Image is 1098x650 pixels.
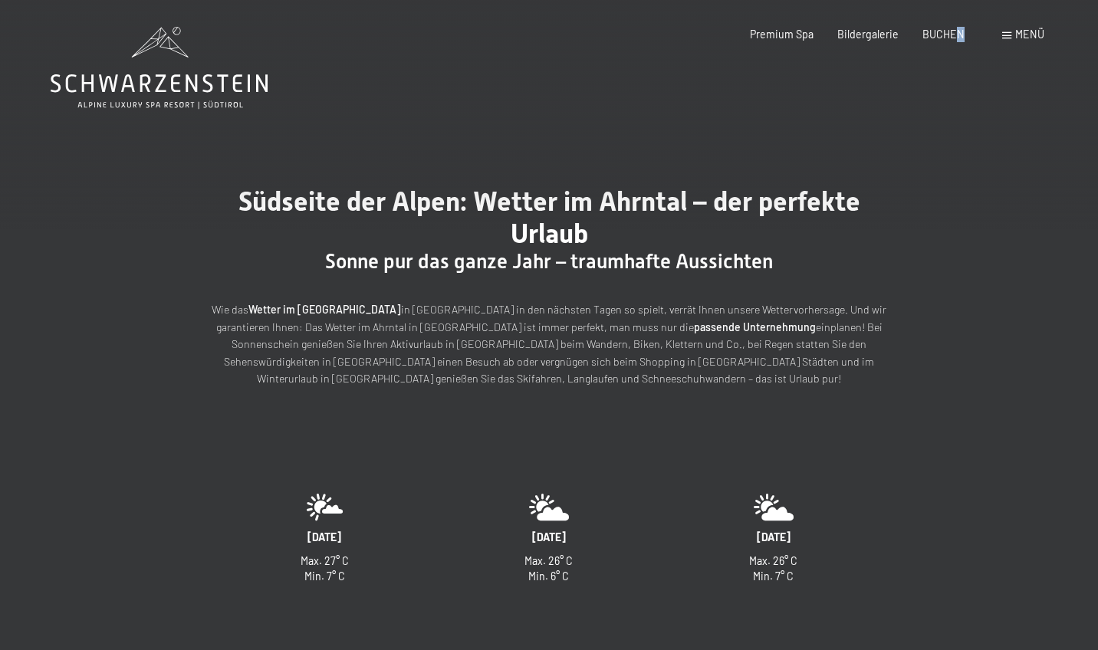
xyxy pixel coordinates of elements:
p: Wie das in [GEOGRAPHIC_DATA] in den nächsten Tagen so spielt, verrät Ihnen unsere Wettervorhersag... [212,301,886,388]
span: [DATE] [757,530,791,543]
span: [DATE] [532,530,566,543]
span: Sonne pur das ganze Jahr – traumhafte Aussichten [325,250,773,273]
span: [DATE] [307,530,341,543]
a: BUCHEN [922,28,965,41]
span: Menü [1015,28,1044,41]
span: Max. 27° C [301,554,349,567]
span: Min. 7° C [304,570,345,583]
span: Südseite der Alpen: Wetter im Ahrntal – der perfekte Urlaub [238,185,860,249]
span: Min. 7° C [753,570,794,583]
strong: Wetter im [GEOGRAPHIC_DATA] [248,303,401,316]
span: Max. 26° C [749,554,797,567]
strong: passende Unternehmung [694,320,816,333]
span: Min. 6° C [528,570,569,583]
a: Bildergalerie [837,28,899,41]
span: Max. 26° C [524,554,573,567]
a: Premium Spa [750,28,814,41]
